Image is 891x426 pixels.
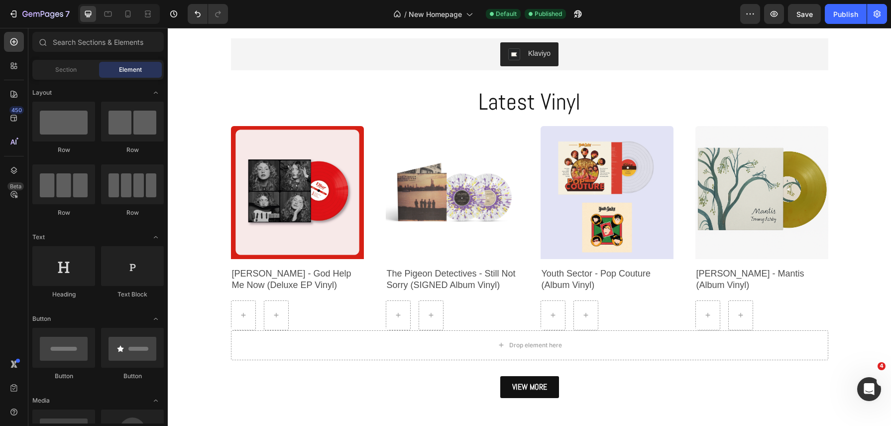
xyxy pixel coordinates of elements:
[32,32,164,52] input: Search Sections & Elements
[55,65,77,74] span: Section
[32,208,95,217] div: Row
[168,28,891,426] iframe: Design area
[825,4,867,24] button: Publish
[7,182,24,190] div: Beta
[148,85,164,101] span: Toggle open
[101,208,164,217] div: Row
[344,352,379,367] p: VIEW MORE
[333,348,391,371] a: VIEW MORE
[32,290,95,299] div: Heading
[409,9,462,19] span: New Homepage
[32,314,51,323] span: Button
[373,98,506,231] a: Youth Sector - Pop Couture (Album Vinyl)
[796,10,813,18] span: Save
[188,4,228,24] div: Undo/Redo
[4,4,74,24] button: 7
[32,88,52,97] span: Layout
[32,145,95,154] div: Row
[32,396,50,405] span: Media
[101,145,164,154] div: Row
[535,9,562,18] span: Published
[9,106,24,114] div: 450
[528,98,661,231] a: Tommy Ashby - Mantis (Album Vinyl)
[32,372,95,381] div: Button
[404,9,407,19] span: /
[218,98,351,231] a: The Pigeon Detectives - Still Not Sorry (SIGNED Album Vinyl)
[148,229,164,245] span: Toggle open
[119,65,142,74] span: Element
[148,393,164,409] span: Toggle open
[788,4,821,24] button: Save
[218,239,351,265] h2: The Pigeon Detectives - Still Not Sorry (SIGNED Album Vinyl)
[528,239,661,265] h2: [PERSON_NAME] - Mantis (Album Vinyl)
[373,239,506,265] h2: Youth Sector - Pop Couture (Album Vinyl)
[101,372,164,381] div: Button
[496,9,517,18] span: Default
[857,377,881,401] iframe: Intercom live chat
[833,9,858,19] div: Publish
[65,8,70,20] p: 7
[341,313,394,321] div: Drop element here
[148,311,164,327] span: Toggle open
[878,362,886,370] span: 4
[101,290,164,299] div: Text Block
[32,233,45,242] span: Text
